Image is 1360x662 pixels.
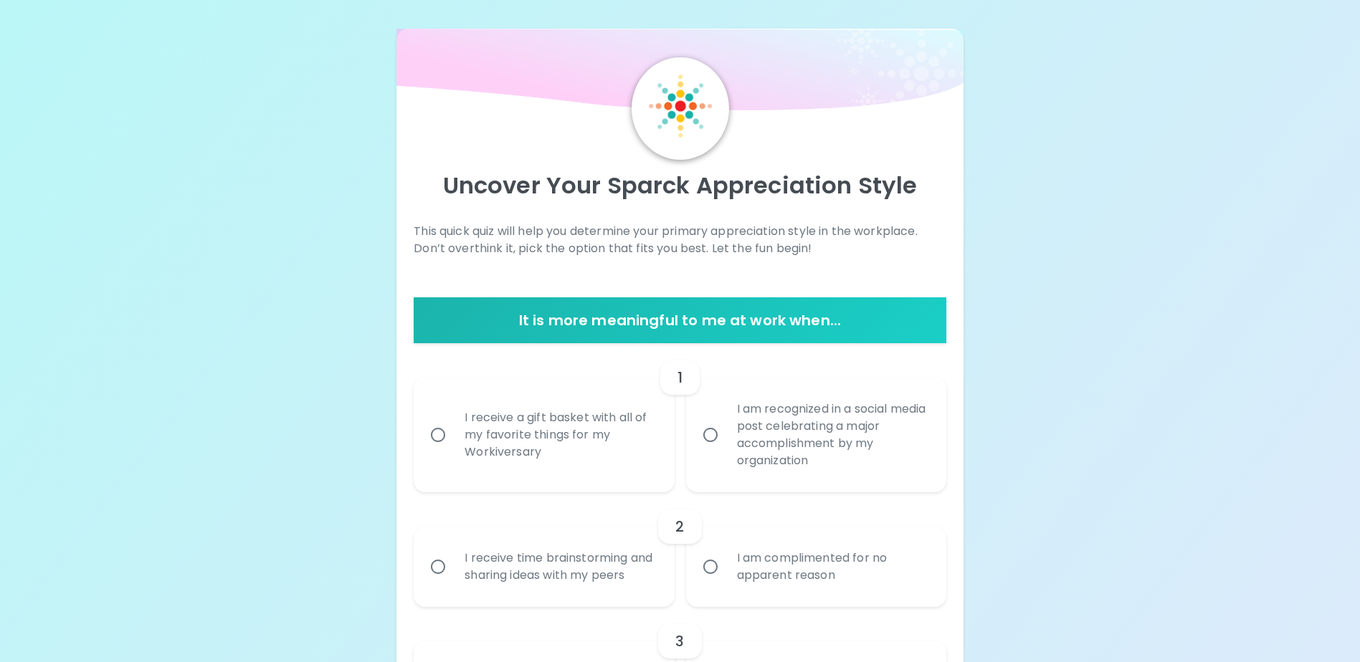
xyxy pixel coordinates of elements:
[677,366,683,389] h6: 1
[649,75,712,138] img: Sparck Logo
[396,29,963,117] img: wave
[726,532,938,601] div: I am complimented for no apparent reason
[675,630,684,653] h6: 3
[726,383,938,486] div: I am recognized in a social media post celebrating a major accomplishment by my organization
[414,492,946,607] div: choice-group-check
[675,515,684,538] h6: 2
[419,309,940,332] h6: It is more meaningful to me at work when...
[453,532,666,601] div: I receive time brainstorming and sharing ideas with my peers
[414,171,946,200] p: Uncover Your Sparck Appreciation Style
[414,343,946,492] div: choice-group-check
[414,223,946,257] p: This quick quiz will help you determine your primary appreciation style in the workplace. Don’t o...
[453,392,666,478] div: I receive a gift basket with all of my favorite things for my Workiversary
